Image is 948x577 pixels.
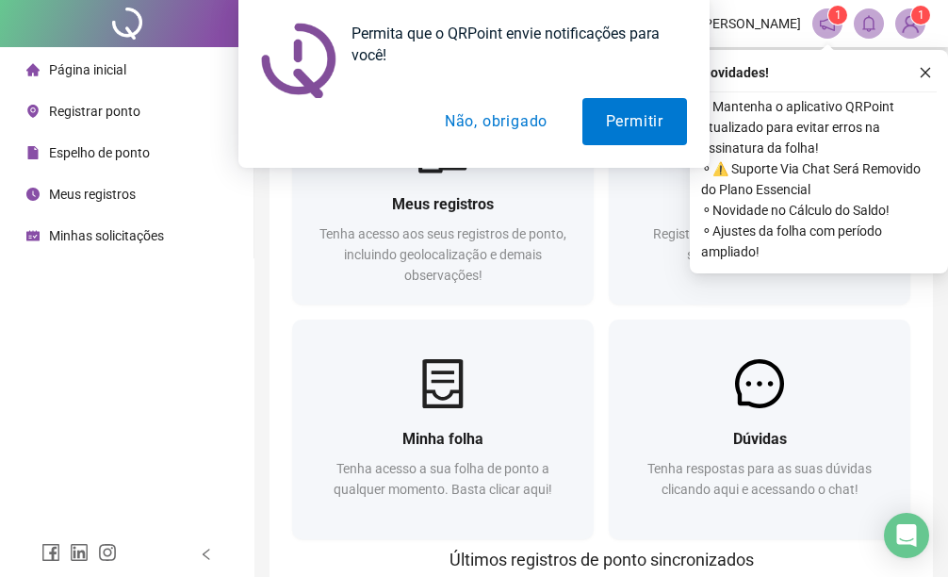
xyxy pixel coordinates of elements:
[292,320,594,539] a: Minha folhaTenha acesso a sua folha de ponto a qualquer momento. Basta clicar aqui!
[653,226,866,262] span: Registre sua presença com rapidez e segurança clicando aqui!
[26,188,40,201] span: clock-circle
[421,98,571,145] button: Não, obrigado
[449,550,754,569] span: Últimos registros de ponto sincronizados
[609,85,910,305] a: Registrar pontoRegistre sua presença com rapidez e segurança clicando aqui!
[733,430,787,448] span: Dúvidas
[41,543,60,562] span: facebook
[200,548,213,561] span: left
[392,195,494,213] span: Meus registros
[336,23,687,66] div: Permita que o QRPoint envie notificações para você!
[402,430,483,448] span: Minha folha
[609,320,910,539] a: DúvidasTenha respostas para as suas dúvidas clicando aqui e acessando o chat!
[701,158,937,200] span: ⚬ ⚠️ Suporte Via Chat Será Removido do Plano Essencial
[261,23,336,98] img: notification icon
[701,200,937,221] span: ⚬ Novidade no Cálculo do Saldo!
[334,461,552,497] span: Tenha acesso a sua folha de ponto a qualquer momento. Basta clicar aqui!
[647,461,872,497] span: Tenha respostas para as suas dúvidas clicando aqui e acessando o chat!
[292,85,594,305] a: Meus registrosTenha acesso aos seus registros de ponto, incluindo geolocalização e demais observa...
[26,229,40,242] span: schedule
[49,187,136,202] span: Meus registros
[49,228,164,243] span: Minhas solicitações
[884,513,929,558] div: Open Intercom Messenger
[98,543,117,562] span: instagram
[582,98,687,145] button: Permitir
[319,226,566,283] span: Tenha acesso aos seus registros de ponto, incluindo geolocalização e demais observações!
[701,221,937,262] span: ⚬ Ajustes da folha com período ampliado!
[70,543,89,562] span: linkedin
